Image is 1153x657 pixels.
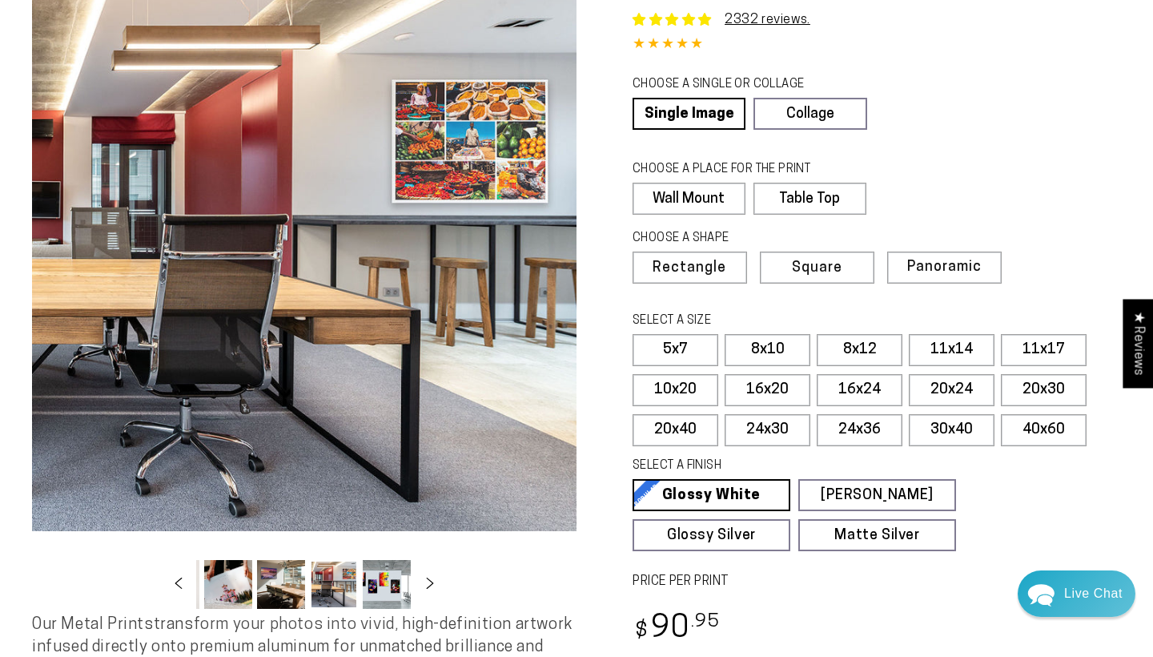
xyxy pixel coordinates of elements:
[753,98,866,130] a: Collage
[798,519,956,551] a: Matte Silver
[1001,414,1087,446] label: 40x60
[633,161,851,179] legend: CHOOSE A PLACE FOR THE PRINT
[161,567,196,603] button: Slide left
[633,614,720,645] bdi: 90
[653,261,726,276] span: Rectangle
[363,560,411,609] button: Load image 10 in gallery view
[725,14,810,26] a: 2332 reviews.
[257,560,305,609] button: Load image 8 in gallery view
[1018,570,1135,617] div: Chat widget toggle
[633,312,919,330] legend: SELECT A SIZE
[1064,570,1123,617] div: Contact Us Directly
[907,260,982,275] span: Panoramic
[204,560,252,609] button: Load image 7 in gallery view
[635,621,649,643] span: $
[753,183,866,215] label: Table Top
[633,230,854,248] legend: CHOOSE A SHAPE
[633,76,852,94] legend: CHOOSE A SINGLE OR COLLAGE
[412,567,448,603] button: Slide right
[725,414,810,446] label: 24x30
[633,374,718,406] label: 10x20
[817,374,902,406] label: 16x24
[909,334,994,366] label: 11x14
[817,334,902,366] label: 8x12
[725,374,810,406] label: 16x20
[633,479,790,511] a: Glossy White
[633,414,718,446] label: 20x40
[633,98,745,130] a: Single Image
[1123,299,1153,388] div: Click to open Judge.me floating reviews tab
[310,560,358,609] button: Load image 9 in gallery view
[633,573,1121,591] label: PRICE PER PRINT
[817,414,902,446] label: 24x36
[909,414,994,446] label: 30x40
[633,519,790,551] a: Glossy Silver
[691,613,720,631] sup: .95
[792,261,842,276] span: Square
[633,34,1121,57] div: 4.85 out of 5.0 stars
[725,334,810,366] label: 8x10
[633,334,718,366] label: 5x7
[633,183,745,215] label: Wall Mount
[798,479,956,511] a: [PERSON_NAME]
[633,457,919,475] legend: SELECT A FINISH
[1001,374,1087,406] label: 20x30
[909,374,994,406] label: 20x24
[1001,334,1087,366] label: 11x17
